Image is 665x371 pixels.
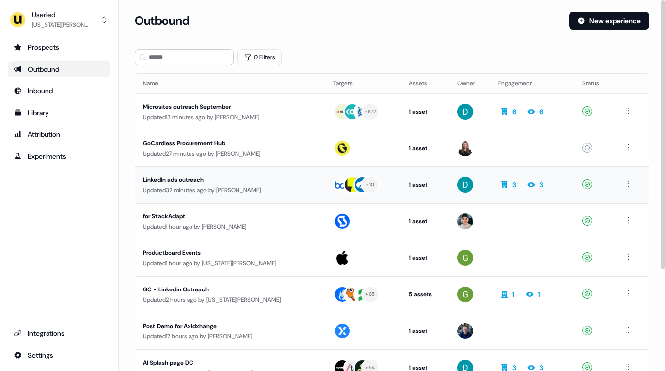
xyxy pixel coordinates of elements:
div: 1 [512,289,515,299]
th: Engagement [490,74,574,93]
div: Microsites outreach September [143,102,309,112]
th: Assets [401,74,449,93]
a: Go to Inbound [8,83,110,99]
div: Library [14,108,104,118]
div: GC - Linkedin Outreach [143,285,309,294]
a: Go to outbound experience [8,61,110,77]
a: Go to attribution [8,126,110,142]
div: Integrations [14,329,104,338]
a: Go to prospects [8,40,110,55]
button: New experience [569,12,649,30]
div: Productboard Events [143,248,309,258]
img: Geneviève [457,140,473,156]
div: Userled [32,10,91,20]
div: 5 assets [409,289,441,299]
div: + 65 [365,290,375,299]
div: 3 [539,180,543,190]
img: David [457,177,473,193]
div: 1 asset [409,253,441,263]
th: Name [135,74,326,93]
div: 1 asset [409,326,441,336]
a: Go to integrations [8,347,110,363]
div: 6 [539,107,543,117]
div: 1 asset [409,180,441,190]
div: Inbound [14,86,104,96]
a: Go to templates [8,105,110,121]
div: 1 asset [409,107,441,117]
div: 1 asset [409,143,441,153]
div: Updated 1 hour ago by [PERSON_NAME] [143,222,318,232]
button: 0 Filters [237,49,282,65]
button: Userled[US_STATE][PERSON_NAME] [8,8,110,32]
div: 1 [538,289,540,299]
div: Post Demo for Axidxhange [143,321,309,331]
div: Updated 2 hours ago by [US_STATE][PERSON_NAME] [143,295,318,305]
a: Go to experiments [8,148,110,164]
div: Settings [14,350,104,360]
th: Status [574,74,615,93]
div: GoCardless Procurement Hub [143,138,309,148]
img: James [457,323,473,339]
img: Georgia [457,250,473,266]
div: + 10 [366,180,374,189]
div: for StackAdapt [143,211,309,221]
div: Prospects [14,42,104,52]
div: 3 [512,180,516,190]
th: Targets [326,74,401,93]
div: Attribution [14,129,104,139]
img: David [457,104,473,120]
img: Georgia [457,287,473,302]
div: Updated 17 hours ago by [PERSON_NAME] [143,331,318,341]
div: Updated 32 minutes ago by [PERSON_NAME] [143,185,318,195]
a: Go to integrations [8,326,110,341]
div: Updated 27 minutes ago by [PERSON_NAME] [143,149,318,159]
th: Owner [449,74,490,93]
div: [US_STATE][PERSON_NAME] [32,20,91,30]
div: Updated 1 hour ago by [US_STATE][PERSON_NAME] [143,258,318,268]
div: Outbound [14,64,104,74]
div: Updated 13 minutes ago by [PERSON_NAME] [143,112,318,122]
h3: Outbound [135,13,189,28]
div: LinkedIn ads outreach [143,175,309,185]
div: 6 [512,107,516,117]
div: + 102 [365,107,376,116]
div: AI Splash page DC [143,358,309,368]
img: Vincent [457,213,473,229]
div: 1 asset [409,216,441,226]
div: Experiments [14,151,104,161]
